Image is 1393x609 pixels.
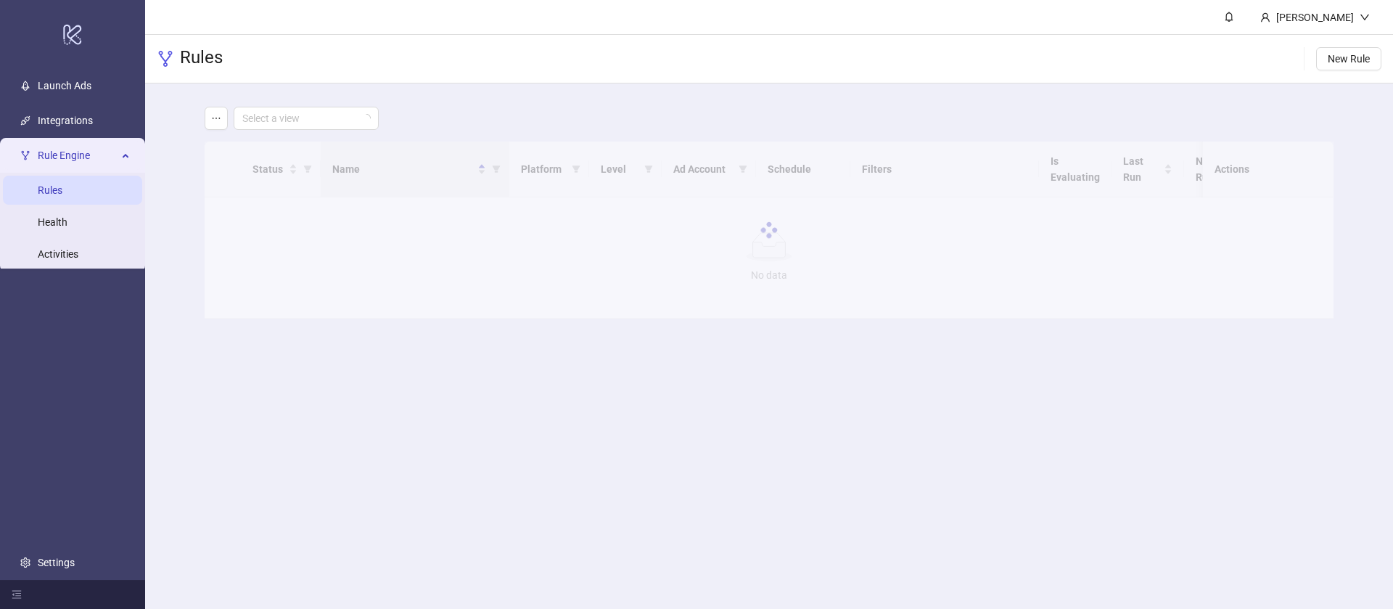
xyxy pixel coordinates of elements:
[12,589,22,600] span: menu-fold
[38,216,67,228] a: Health
[38,184,62,196] a: Rules
[38,115,93,126] a: Integrations
[1260,12,1270,23] span: user
[1360,12,1370,23] span: down
[1316,47,1381,70] button: New Rule
[38,557,75,568] a: Settings
[38,141,118,170] span: Rule Engine
[1328,53,1370,65] span: New Rule
[38,80,91,91] a: Launch Ads
[38,248,78,260] a: Activities
[362,114,371,123] span: loading
[211,113,221,123] span: ellipsis
[1270,9,1360,25] div: [PERSON_NAME]
[20,150,30,160] span: fork
[180,46,223,71] h3: Rules
[157,50,174,68] span: fork
[1224,12,1234,22] span: bell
